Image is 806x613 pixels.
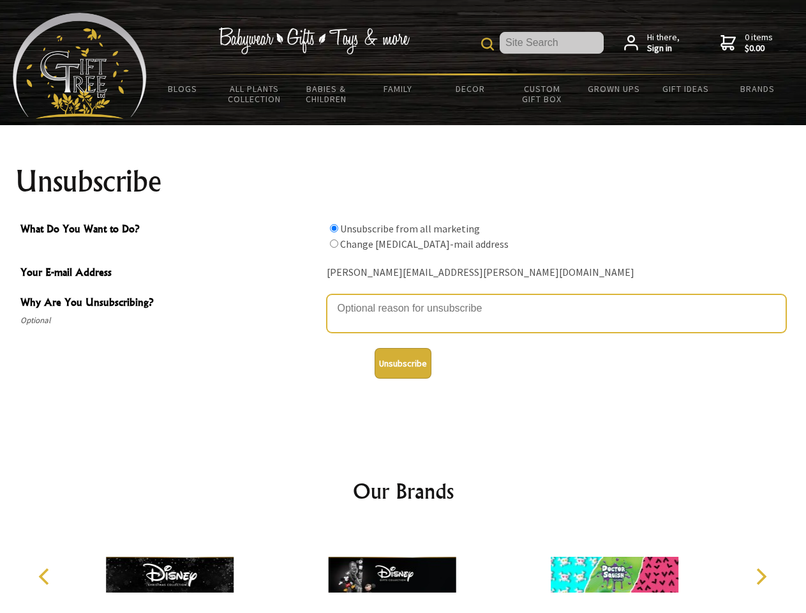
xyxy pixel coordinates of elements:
input: What Do You Want to Do? [330,239,338,248]
span: Why Are You Unsubscribing? [20,294,320,313]
span: Optional [20,313,320,328]
label: Change [MEDICAL_DATA]-mail address [340,238,509,250]
span: 0 items [745,31,773,54]
a: Family [362,75,435,102]
span: Hi there, [647,32,680,54]
button: Next [747,563,775,591]
a: Babies & Children [290,75,362,112]
a: 0 items$0.00 [720,32,773,54]
h1: Unsubscribe [15,166,791,197]
textarea: Why Are You Unsubscribing? [327,294,786,333]
h2: Our Brands [26,476,781,506]
button: Unsubscribe [375,348,431,379]
a: Custom Gift Box [506,75,578,112]
a: Hi there,Sign in [624,32,680,54]
img: Babywear - Gifts - Toys & more [218,27,410,54]
strong: $0.00 [745,43,773,54]
a: Grown Ups [578,75,650,102]
img: product search [481,38,494,50]
a: BLOGS [147,75,219,102]
span: Your E-mail Address [20,264,320,283]
input: Site Search [500,32,604,54]
div: [PERSON_NAME][EMAIL_ADDRESS][PERSON_NAME][DOMAIN_NAME] [327,263,786,283]
a: Gift Ideas [650,75,722,102]
a: Brands [722,75,794,102]
img: Babyware - Gifts - Toys and more... [13,13,147,119]
a: Decor [434,75,506,102]
a: All Plants Collection [219,75,291,112]
button: Previous [32,563,60,591]
span: What Do You Want to Do? [20,221,320,239]
strong: Sign in [647,43,680,54]
label: Unsubscribe from all marketing [340,222,480,235]
input: What Do You Want to Do? [330,224,338,232]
